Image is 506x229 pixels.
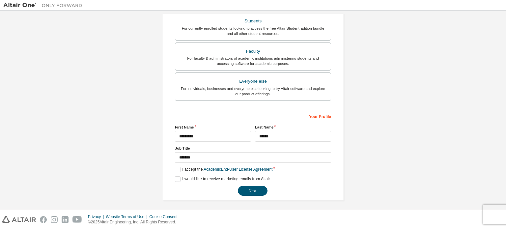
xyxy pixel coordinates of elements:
p: © 2025 Altair Engineering, Inc. All Rights Reserved. [88,219,182,225]
img: facebook.svg [40,216,47,223]
img: youtube.svg [72,216,82,223]
div: Privacy [88,214,106,219]
img: altair_logo.svg [2,216,36,223]
button: Next [238,186,267,196]
div: For faculty & administrators of academic institutions administering students and accessing softwa... [179,56,327,66]
div: Website Terms of Use [106,214,149,219]
img: Altair One [3,2,86,9]
div: For currently enrolled students looking to access the free Altair Student Edition bundle and all ... [179,26,327,36]
div: For individuals, businesses and everyone else looking to try Altair software and explore our prod... [179,86,327,97]
a: Academic End-User License Agreement [204,167,272,172]
label: Last Name [255,125,331,130]
div: Cookie Consent [149,214,181,219]
div: Everyone else [179,77,327,86]
img: instagram.svg [51,216,58,223]
label: Job Title [175,146,331,151]
div: Faculty [179,47,327,56]
label: First Name [175,125,251,130]
img: linkedin.svg [62,216,69,223]
label: I would like to receive marketing emails from Altair [175,176,270,182]
label: I accept the [175,167,272,172]
div: Your Profile [175,111,331,121]
div: Students [179,16,327,26]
